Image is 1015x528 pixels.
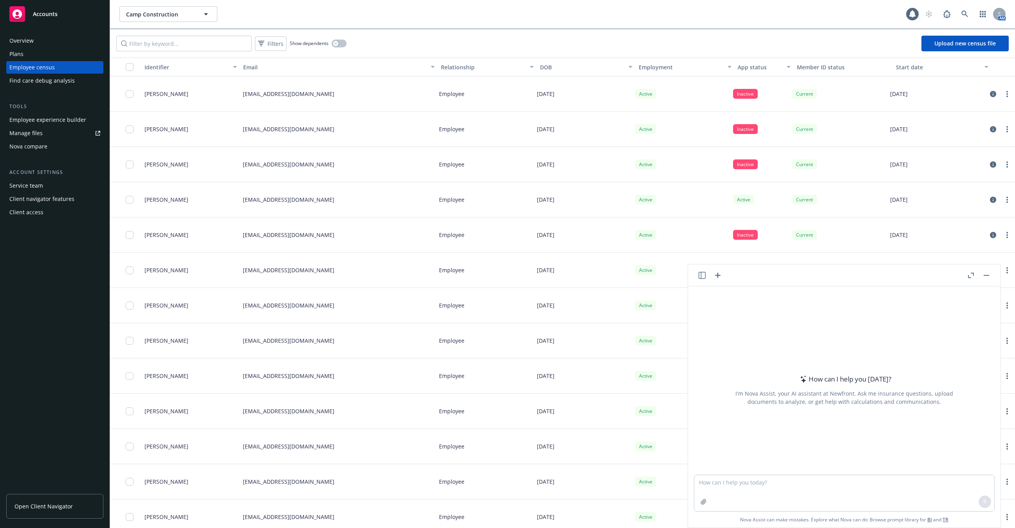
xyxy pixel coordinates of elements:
input: Toggle Row Selected [126,231,134,239]
div: Current [792,195,817,204]
span: [PERSON_NAME] [144,336,188,345]
a: more [1002,442,1012,451]
a: circleInformation [988,89,998,99]
p: [EMAIL_ADDRESS][DOMAIN_NAME] [243,160,334,168]
p: [EMAIL_ADDRESS][DOMAIN_NAME] [243,372,334,380]
a: more [1002,477,1012,486]
div: Member ID status [797,63,889,71]
div: Overview [9,34,34,47]
p: Employee [439,231,464,239]
p: [EMAIL_ADDRESS][DOMAIN_NAME] [243,513,334,521]
span: [PERSON_NAME] [144,477,188,486]
a: Plans [6,48,103,60]
div: Active [635,441,656,451]
div: Current [792,159,817,169]
span: [PERSON_NAME] [144,125,188,133]
p: [EMAIL_ADDRESS][DOMAIN_NAME] [243,195,334,204]
div: Client access [9,206,43,219]
p: Employee [439,442,464,450]
span: Accounts [33,11,58,17]
div: Employee experience builder [9,114,86,126]
button: App status [735,58,794,76]
div: Active [635,300,656,310]
a: circleInformation [988,125,998,134]
div: Inactive [733,159,758,169]
a: TR [943,516,948,523]
input: Toggle Row Selected [126,478,134,486]
p: [DATE] [890,160,908,168]
p: [EMAIL_ADDRESS][DOMAIN_NAME] [243,90,334,98]
div: Active [635,195,656,204]
div: App status [738,63,782,71]
span: Open Client Navigator [14,502,73,510]
p: [DATE] [890,90,908,98]
button: Relationship [438,58,536,76]
p: [EMAIL_ADDRESS][DOMAIN_NAME] [243,125,334,133]
p: [EMAIL_ADDRESS][DOMAIN_NAME] [243,231,334,239]
a: more [1002,371,1012,381]
p: [DATE] [537,407,554,415]
span: [PERSON_NAME] [144,513,188,521]
span: Nova Assist can make mistakes. Explore what Nova can do: Browse prompt library for and [691,512,997,528]
p: [DATE] [537,231,554,239]
p: [DATE] [537,372,554,380]
a: Find care debug analysis [6,74,103,87]
input: Toggle Row Selected [126,266,134,274]
p: Employee [439,90,464,98]
div: Active [635,159,656,169]
span: [PERSON_NAME] [144,160,188,168]
a: Switch app [975,6,991,22]
a: more [1002,230,1012,240]
div: Inactive [733,89,758,99]
span: Filters [256,38,285,49]
div: Account settings [6,168,103,176]
input: Toggle Row Selected [126,196,134,204]
a: Report a Bug [939,6,955,22]
a: circleInformation [988,195,998,204]
p: [DATE] [537,195,554,204]
p: [DATE] [890,125,908,133]
p: [DATE] [537,477,554,486]
div: Active [635,512,656,522]
div: Client navigator features [9,193,74,205]
span: [PERSON_NAME] [144,407,188,415]
div: Identifier [144,63,228,71]
span: Camp Construction [126,10,194,18]
p: Employee [439,266,464,274]
div: Current [792,124,817,134]
p: [DATE] [890,231,908,239]
input: Toggle Row Selected [126,90,134,98]
div: Plans [9,48,23,60]
div: Current [792,230,817,240]
input: Toggle Row Selected [126,337,134,345]
p: Employee [439,513,464,521]
div: DOB [540,63,624,71]
p: [DATE] [537,301,554,309]
div: Inactive [733,230,758,240]
input: Toggle Row Selected [126,372,134,380]
p: Employee [439,477,464,486]
button: Member ID status [794,58,892,76]
a: more [1002,336,1012,345]
p: Employee [439,407,464,415]
span: [PERSON_NAME] [144,301,188,309]
p: [DATE] [537,125,554,133]
button: Identifier [141,58,240,76]
div: Relationship [441,63,525,71]
div: Manage files [9,127,43,139]
div: Active [635,406,656,416]
a: more [1002,89,1012,99]
p: [DATE] [890,195,908,204]
p: [DATE] [537,266,554,274]
span: [PERSON_NAME] [144,231,188,239]
a: more [1002,160,1012,169]
p: [EMAIL_ADDRESS][DOMAIN_NAME] [243,407,334,415]
span: [PERSON_NAME] [144,195,188,204]
a: more [1002,195,1012,204]
a: Search [957,6,973,22]
div: Service team [9,179,43,192]
a: Client navigator features [6,193,103,205]
button: Employment [636,58,734,76]
a: Service team [6,179,103,192]
a: BI [927,516,932,523]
